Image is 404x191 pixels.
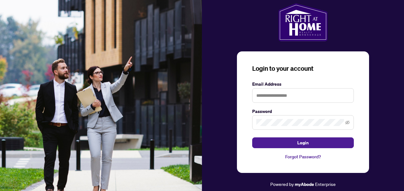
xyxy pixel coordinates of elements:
[252,137,354,148] button: Login
[252,153,354,160] a: Forgot Password?
[345,120,350,125] span: eye-invisible
[252,81,354,88] label: Email Address
[270,181,294,187] span: Powered by
[252,108,354,115] label: Password
[252,64,354,73] h3: Login to your account
[315,181,336,187] span: Enterprise
[295,181,314,188] a: myAbode
[297,138,309,148] span: Login
[278,3,327,41] img: ma-logo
